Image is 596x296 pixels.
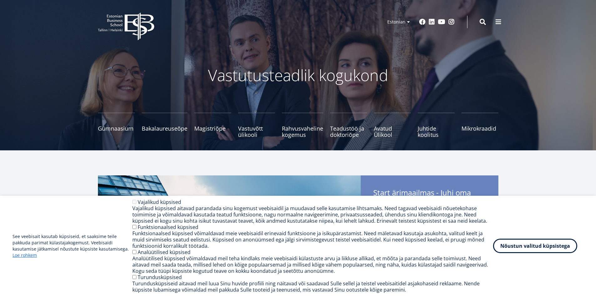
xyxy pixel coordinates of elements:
[418,113,455,138] a: Juhtide koolitus
[132,280,493,293] div: Turundusküpsiseid aitavad meil luua Sinu huvide profiili ning näitavad või saadavad Sulle sellel ...
[98,113,135,138] a: Gümnaasium
[138,274,182,281] label: Turundusküpsised
[138,199,181,205] label: Vajalikud küpsised
[238,125,275,138] span: Vastuvõtt ülikooli
[461,113,498,138] a: Mikrokraadid
[282,113,323,138] a: Rahvusvaheline kogemus
[132,66,464,85] p: Vastutusteadlik kogukond
[238,113,275,138] a: Vastuvõtt ülikooli
[282,125,323,138] span: Rahvusvaheline kogemus
[493,239,577,253] button: Nõustun valitud küpsistega
[98,125,135,132] span: Gümnaasium
[142,113,187,138] a: Bakalaureuseõpe
[461,125,498,132] span: Mikrokraadid
[132,205,493,224] div: Vajalikud küpsised aitavad parandada sinu kogemust veebisaidil ja muudavad selle kasutamise lihts...
[132,230,493,249] div: Funktsionaalsed küpsised võimaldavad meie veebisaidil erinevaid funktsioone ja isikupärastamist. ...
[429,19,435,25] a: Linkedin
[13,252,37,258] a: Loe rohkem
[142,125,187,132] span: Bakalaureuseõpe
[138,249,191,256] label: Analüütilised küpsised
[138,224,198,231] label: Funktsionaalsed küpsised
[419,19,425,25] a: Facebook
[374,125,411,138] span: Avatud Ülikool
[330,113,367,138] a: Teadustöö ja doktoriõpe
[330,125,367,138] span: Teadustöö ja doktoriõpe
[194,125,231,132] span: Magistriõpe
[448,19,455,25] a: Instagram
[374,113,411,138] a: Avatud Ülikool
[98,175,361,294] img: Start arimaailmas
[132,255,493,274] div: Analüütilised küpsised võimaldavad meil teha kindlaks meie veebisaidi külastuste arvu ja liikluse...
[13,233,132,258] p: See veebisait kasutab küpsiseid, et saaksime teile pakkuda parimat külastajakogemust. Veebisaidi ...
[438,19,445,25] a: Youtube
[194,113,231,138] a: Magistriõpe
[418,125,455,138] span: Juhtide koolitus
[373,188,486,209] span: Start ärimaailmas - Juhi oma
